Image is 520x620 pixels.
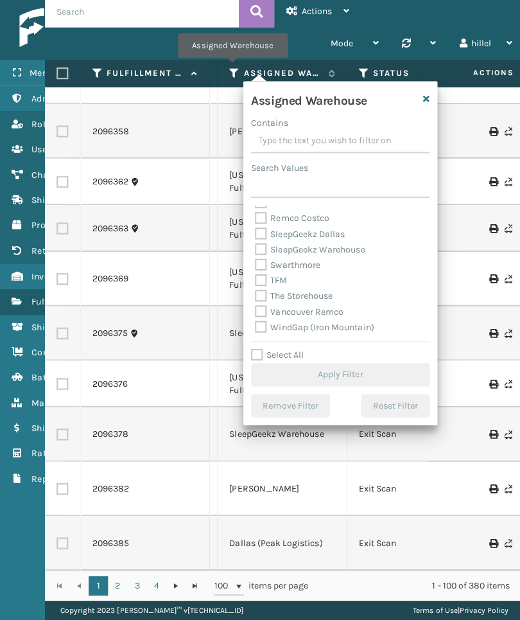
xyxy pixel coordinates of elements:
i: Print Label [485,381,492,390]
label: Remco Costco [253,216,327,227]
a: 4 [146,576,165,596]
div: hillel [456,32,508,64]
span: Shipping Carriers [31,198,101,209]
label: The Storehouse [253,293,330,304]
a: 2096369 [91,275,127,288]
label: SleepGeekz Dallas [253,231,342,242]
a: 2096363 [91,225,127,238]
label: Vancouver Remco [253,308,341,319]
span: Rate Calculator [31,449,94,460]
h4: Assigned Warehouse [249,93,364,112]
a: 2096375 [91,329,126,342]
span: Batches [31,374,64,385]
i: Print Label [485,331,492,340]
i: Print Label [485,181,492,190]
td: [PERSON_NAME] [216,463,344,517]
td: SleepGeekz Warehouse [216,308,344,362]
span: Go to the last page [189,581,199,591]
a: Privacy Policy [456,606,505,615]
span: Roles [31,123,54,134]
a: 2096376 [91,379,126,392]
label: Assigned Warehouse [241,72,319,84]
span: Channels [31,173,69,184]
i: Print Label [485,431,492,440]
i: Print Label [485,539,492,548]
div: 1 - 100 of 380 items [324,580,506,592]
span: Administration [31,97,92,108]
a: 1 [88,576,107,596]
span: Actions [428,67,517,88]
span: Containers [31,349,76,360]
a: 3 [126,576,146,596]
span: Inventory [31,274,69,285]
a: Terms of Use [410,606,454,615]
label: TFM [253,278,285,288]
label: SleepGeekz Warehouse [253,247,362,258]
label: Swarthmore [253,262,318,273]
i: Never Shipped [500,485,508,494]
i: Never Shipped [500,331,508,340]
span: items per page [212,576,306,596]
img: logo [19,13,141,51]
span: Go to the next page [169,581,180,591]
span: Menu [30,71,52,82]
span: Reports [31,474,63,485]
div: | [410,601,505,620]
td: Exit Scan [344,517,472,571]
span: Return Addresses [31,248,101,259]
span: Actions [299,10,329,21]
td: [PERSON_NAME] [216,108,344,162]
label: Search Values [249,164,306,178]
span: Shipment Cost [31,424,91,435]
p: Copyright 2023 [PERSON_NAME]™ v [TECHNICAL_ID] [60,601,241,620]
label: Contains [249,120,286,134]
span: Shipment Status [31,324,99,335]
button: Reset Filter [358,396,426,419]
span: Products [31,223,67,234]
td: [US_STATE] (TF Fulfillment) [216,254,344,308]
td: [US_STATE] (TF Fulfillment) [216,362,344,409]
i: Print Label [485,227,492,236]
label: Status [370,72,447,84]
i: Never Shipped [500,277,508,286]
label: WindGap (Iron Mountain) [253,324,371,335]
i: Never Shipped [500,381,508,390]
i: Print Label [485,130,492,139]
a: 2 [107,576,126,596]
i: Print Label [485,485,492,494]
span: Fulfillment Orders [31,299,104,310]
i: Never Shipped [500,130,508,139]
td: Dallas (Peak Logistics) [216,517,344,571]
td: [US_STATE] (TF Fulfillment) [216,208,344,254]
td: Exit Scan [344,409,472,463]
span: 100 [212,580,232,592]
i: Print Label [485,277,492,286]
a: Go to the next page [165,576,184,596]
a: 2096358 [91,128,128,141]
span: Mode [328,42,351,53]
span: Users [31,148,54,159]
td: SleepGeekz Warehouse [216,409,344,463]
a: 2096362 [91,179,127,191]
a: 2096385 [91,537,128,550]
button: Remove Filter [249,396,327,419]
i: Never Shipped [500,431,508,440]
td: [US_STATE] (TF Fulfillment) [216,162,344,208]
i: Never Shipped [500,539,508,548]
span: Marketplace Orders [31,399,110,410]
i: Never Shipped [500,181,508,190]
label: Select All [249,351,301,362]
label: Fulfillment Order Id [105,72,183,84]
input: Type the text you wish to filter on [249,134,426,157]
button: Apply Filter [249,365,426,388]
a: Go to the last page [184,576,204,596]
a: 2096382 [91,483,128,496]
a: 2096378 [91,429,127,442]
i: Never Shipped [500,227,508,236]
td: Exit Scan [344,463,472,517]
